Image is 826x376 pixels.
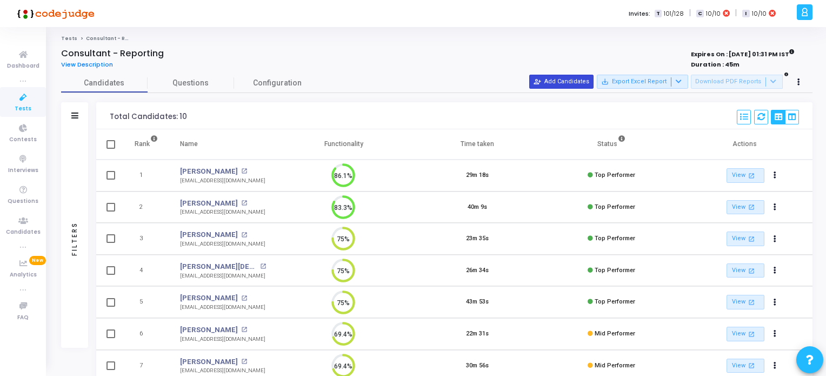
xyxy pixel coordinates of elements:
mat-icon: open_in_new [260,263,266,269]
mat-icon: open_in_new [747,171,756,180]
strong: Expires On : [DATE] 01:31 PM IST [691,47,795,59]
a: [PERSON_NAME] [180,229,238,240]
span: Tests [15,104,31,114]
span: 10/10 [706,9,721,18]
a: [PERSON_NAME] [180,293,238,304]
label: Invites: [629,9,650,18]
div: [EMAIL_ADDRESS][DOMAIN_NAME] [180,208,265,216]
a: View [727,168,764,183]
span: Candidates [61,77,148,89]
td: 1 [123,160,169,192]
span: Mid Performer [595,330,635,337]
mat-icon: open_in_new [241,327,247,333]
a: View [727,232,764,246]
span: FAQ [17,313,29,322]
button: Export Excel Report [597,75,688,89]
mat-icon: person_add_alt [534,78,541,85]
button: Actions [768,295,783,310]
nav: breadcrumb [61,35,812,42]
button: Actions [768,232,783,247]
div: 43m 53s [466,298,489,307]
span: Candidates [6,228,41,237]
div: [EMAIL_ADDRESS][DOMAIN_NAME] [180,304,265,312]
button: Actions [768,327,783,342]
mat-icon: open_in_new [241,168,247,174]
button: Actions [768,200,783,215]
div: Name [180,138,198,150]
td: 2 [123,192,169,223]
td: 3 [123,223,169,255]
span: Top Performer [595,267,635,274]
h4: Consultant - Reporting [61,48,164,59]
th: Rank [123,129,169,160]
mat-icon: open_in_new [747,202,756,212]
div: Total Candidates: 10 [110,113,187,121]
span: Top Performer [595,235,635,242]
div: View Options [771,110,799,124]
a: Tests [61,35,77,42]
span: | [735,8,737,19]
span: Contests [9,135,37,144]
div: Filters [70,179,79,298]
button: Add Candidates [529,75,594,89]
a: View [727,200,764,215]
div: Time taken [461,138,494,150]
a: [PERSON_NAME] [180,198,238,209]
button: Actions [768,358,783,373]
span: Interviews [8,166,38,175]
a: [PERSON_NAME] [180,166,238,177]
span: Top Performer [595,298,635,305]
span: Consultant - Reporting [86,35,149,42]
span: Questions [148,77,234,89]
a: [PERSON_NAME] [180,357,238,367]
div: 22m 31s [466,329,489,339]
span: | [689,8,691,19]
div: 23m 35s [466,234,489,243]
div: 40m 9s [468,203,487,212]
mat-icon: open_in_new [747,298,756,307]
mat-icon: open_in_new [747,361,756,370]
div: 26m 34s [466,266,489,275]
strong: Duration : 45m [691,60,740,69]
mat-icon: open_in_new [241,200,247,206]
button: Actions [768,263,783,278]
span: 101/128 [664,9,684,18]
div: [EMAIL_ADDRESS][DOMAIN_NAME] [180,367,265,375]
th: Status [544,129,678,160]
mat-icon: open_in_new [241,359,247,365]
td: 6 [123,318,169,350]
td: 5 [123,286,169,318]
a: View [727,295,764,309]
span: Mid Performer [595,362,635,369]
a: [PERSON_NAME][DEMOGRAPHIC_DATA] [180,261,257,272]
a: View [727,327,764,341]
mat-icon: open_in_new [747,329,756,339]
div: [EMAIL_ADDRESS][DOMAIN_NAME] [180,240,265,248]
span: Top Performer [595,203,635,210]
span: Analytics [10,271,37,280]
td: 4 [123,255,169,287]
a: View Description [61,61,121,68]
div: 29m 18s [466,171,489,180]
button: Download PDF Reports [691,75,783,89]
mat-icon: open_in_new [241,232,247,238]
span: C [696,10,703,18]
div: [EMAIL_ADDRESS][DOMAIN_NAME] [180,177,265,185]
div: 30m 56s [466,361,489,371]
span: Dashboard [7,62,39,71]
mat-icon: open_in_new [747,234,756,243]
a: View [727,359,764,373]
a: View [727,263,764,278]
div: [EMAIL_ADDRESS][DOMAIN_NAME] [180,335,265,344]
mat-icon: open_in_new [241,295,247,301]
div: [EMAIL_ADDRESS][DOMAIN_NAME] [180,272,266,280]
span: I [742,10,749,18]
span: Top Performer [595,171,635,179]
mat-icon: open_in_new [747,266,756,275]
span: T [655,10,662,18]
th: Functionality [277,129,411,160]
span: View Description [61,60,113,69]
span: New [29,256,46,265]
